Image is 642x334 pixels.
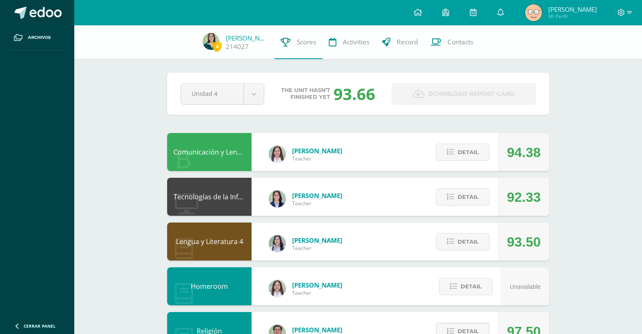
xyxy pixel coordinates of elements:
[333,83,375,105] div: 93.66
[212,41,222,52] span: 4
[226,42,249,51] a: 214027
[269,235,286,252] img: df6a3bad71d85cf97c4a6d1acf904499.png
[376,25,424,59] a: Record
[292,147,342,155] span: [PERSON_NAME]
[525,4,542,21] img: d9c7b72a65e1800de1590e9465332ea1.png
[226,34,268,42] a: [PERSON_NAME]
[292,326,342,334] span: [PERSON_NAME]
[292,281,342,289] span: [PERSON_NAME]
[439,278,493,295] button: Detail
[292,200,342,207] span: Teacher
[458,189,479,205] span: Detail
[424,25,479,59] a: Contacts
[343,38,369,46] span: Activities
[292,289,342,296] span: Teacher
[458,144,479,160] span: Detail
[269,280,286,297] img: acecb51a315cac2de2e3deefdb732c9f.png
[24,323,56,329] span: Cerrar panel
[269,146,286,163] img: acecb51a315cac2de2e3deefdb732c9f.png
[167,133,252,171] div: Comunicación y Lenguaje L3 Inglés 4
[510,283,541,290] span: Unavailable
[507,133,541,171] div: 94.38
[397,38,418,46] span: Record
[297,38,316,46] span: Scores
[507,223,541,261] div: 93.50
[428,84,515,104] span: Download report card
[461,279,482,294] span: Detail
[281,87,330,100] span: The unit hasn’t finished yet
[322,25,376,59] a: Activities
[436,188,490,206] button: Detail
[292,244,342,252] span: Teacher
[181,84,264,104] a: Unidad 4
[167,267,252,305] div: Homeroom
[292,236,342,244] span: [PERSON_NAME]
[7,25,68,50] a: Archivos
[436,233,490,250] button: Detail
[269,190,286,207] img: 7489ccb779e23ff9f2c3e89c21f82ed0.png
[192,84,233,103] span: Unidad 4
[548,5,597,14] span: [PERSON_NAME]
[292,155,342,162] span: Teacher
[507,178,541,216] div: 92.33
[28,34,51,41] span: Archivos
[436,144,490,161] button: Detail
[167,223,252,261] div: Lengua y Literatura 4
[548,13,597,20] span: Mi Perfil
[167,178,252,216] div: Tecnologías de la Información y la Comunicación 4
[203,33,219,50] img: a455c306de6069b1bdf364ebb330bb77.png
[292,191,342,200] span: [PERSON_NAME]
[458,234,479,250] span: Detail
[274,25,322,59] a: Scores
[447,38,473,46] span: Contacts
